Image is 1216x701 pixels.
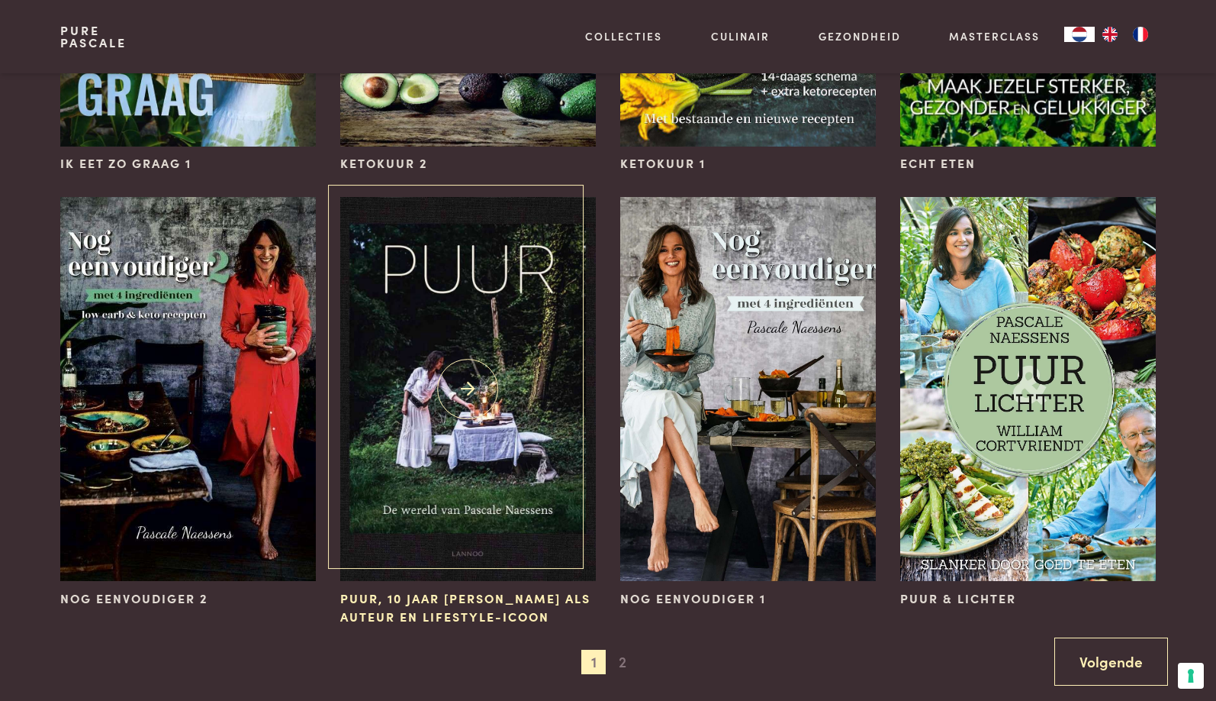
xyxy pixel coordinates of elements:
[620,154,706,173] span: Ketokuur 1
[60,197,316,581] img: Nog eenvoudiger 2
[949,28,1040,44] a: Masterclass
[900,197,1156,607] a: Puur &#038; Lichter Puur & Lichter
[1125,27,1156,42] a: FR
[900,590,1016,608] span: Puur & Lichter
[620,197,876,607] a: Nog eenvoudiger 1 Nog eenvoudiger 1
[1178,663,1204,689] button: Uw voorkeuren voor toestemming voor trackingtechnologieën
[60,154,191,173] span: Ik eet zo graag 1
[1095,27,1125,42] a: EN
[581,650,606,674] span: 1
[60,197,316,607] a: Nog eenvoudiger 2 Nog eenvoudiger 2
[610,650,635,674] span: 2
[1095,27,1156,42] ul: Language list
[711,28,770,44] a: Culinair
[1054,638,1168,686] a: Volgende
[340,197,596,625] a: PUUR, 10 jaar Pascale Naessens als auteur en lifestyle-icoon PUUR, 10 jaar [PERSON_NAME] als aute...
[585,28,662,44] a: Collecties
[60,24,127,49] a: PurePascale
[900,197,1156,581] img: Puur &#038; Lichter
[900,154,976,173] span: Echt eten
[60,590,208,608] span: Nog eenvoudiger 2
[1064,27,1095,42] div: Language
[340,197,596,581] img: PUUR, 10 jaar Pascale Naessens als auteur en lifestyle-icoon
[620,197,876,581] img: Nog eenvoudiger 1
[1064,27,1156,42] aside: Language selected: Nederlands
[340,590,596,626] span: PUUR, 10 jaar [PERSON_NAME] als auteur en lifestyle-icoon
[819,28,901,44] a: Gezondheid
[340,154,428,173] span: Ketokuur 2
[620,590,766,608] span: Nog eenvoudiger 1
[1064,27,1095,42] a: NL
